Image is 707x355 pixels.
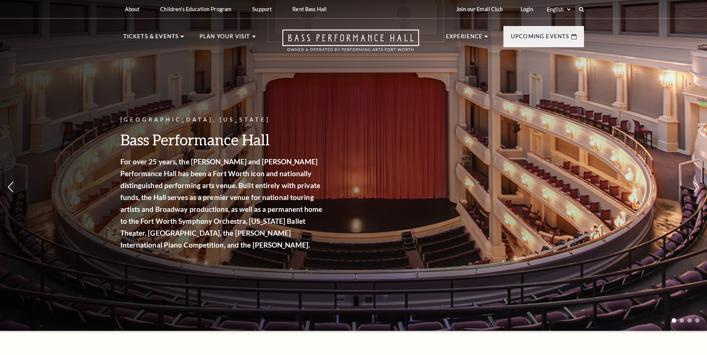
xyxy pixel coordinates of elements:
p: Plan Your Visit [200,32,250,45]
p: Rent Bass Hall [292,6,327,12]
strong: For over 25 years, the [PERSON_NAME] and [PERSON_NAME] Performance Hall has been a Fort Worth ico... [120,157,322,249]
select: Select: [545,6,572,13]
p: Tickets & Events [123,32,179,45]
p: [GEOGRAPHIC_DATA], [US_STATE] [120,115,325,125]
p: Children's Education Program [160,6,231,12]
p: Experience [446,32,483,45]
p: About [125,6,140,12]
p: Support [252,6,272,12]
p: Upcoming Events [511,32,570,45]
h3: Bass Performance Hall [120,130,325,149]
